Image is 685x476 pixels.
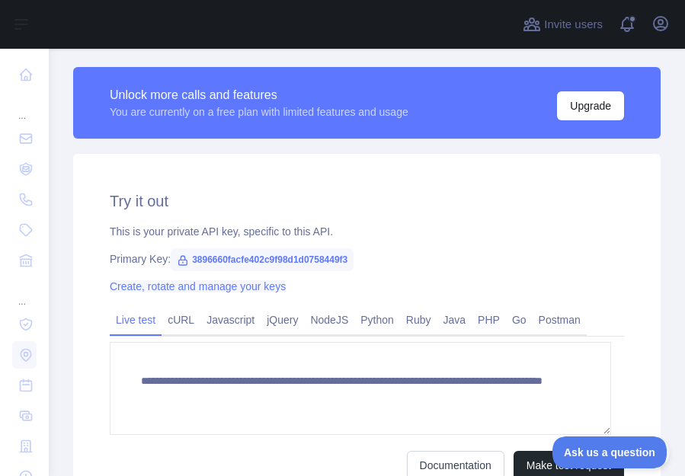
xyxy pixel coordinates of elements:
[533,308,587,332] a: Postman
[472,308,506,332] a: PHP
[171,248,354,271] span: 3896660facfe402c9f98d1d0758449f3
[354,308,400,332] a: Python
[110,251,624,267] div: Primary Key:
[437,308,472,332] a: Java
[12,91,37,122] div: ...
[110,308,162,332] a: Live test
[520,12,606,37] button: Invite users
[110,190,624,212] h2: Try it out
[544,16,603,34] span: Invite users
[506,308,533,332] a: Go
[552,436,670,468] iframe: Toggle Customer Support
[200,308,261,332] a: Javascript
[12,277,37,308] div: ...
[400,308,437,332] a: Ruby
[110,280,286,292] a: Create, rotate and manage your keys
[557,91,624,120] button: Upgrade
[261,308,304,332] a: jQuery
[110,104,408,120] div: You are currently on a free plan with limited features and usage
[110,224,624,239] div: This is your private API key, specific to this API.
[162,308,200,332] a: cURL
[304,308,354,332] a: NodeJS
[110,86,408,104] div: Unlock more calls and features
